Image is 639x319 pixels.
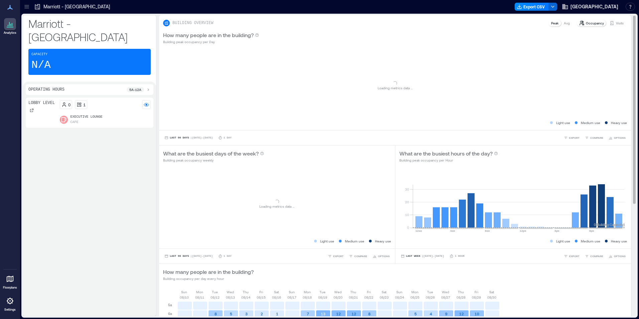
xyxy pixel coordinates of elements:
[411,289,418,295] p: Mon
[570,3,618,10] span: [GEOGRAPHIC_DATA]
[590,136,603,140] span: COMPARE
[410,295,419,300] p: 08/25
[245,312,248,316] text: 3
[168,302,172,308] p: 5a
[611,120,627,125] p: Heavy use
[414,312,417,316] text: 5
[180,295,189,300] p: 08/10
[28,87,65,92] p: Operating Hours
[31,52,47,57] p: Capacity
[163,39,259,44] p: Building peak occupancy per Day
[163,253,214,259] button: Last 90 Days |[DATE]-[DATE]
[303,295,312,300] p: 08/18
[163,31,254,39] p: How many people are in the building?
[31,59,51,72] p: N/A
[212,289,218,295] p: Tue
[168,311,172,316] p: 6a
[1,271,19,292] a: Floorplans
[584,134,605,141] button: COMPARE
[399,253,445,259] button: Last Week |[DATE]-[DATE]
[259,204,294,209] p: Loading metrics data ...
[163,157,264,163] p: Building peak occupancy weekly
[569,136,580,140] span: EXPORT
[472,295,481,300] p: 08/29
[475,289,478,295] p: Fri
[551,20,558,26] p: Peak
[396,289,402,295] p: Sun
[272,295,281,300] p: 08/16
[243,289,249,295] p: Thu
[352,312,356,316] text: 12
[458,289,464,295] p: Thu
[581,238,600,244] p: Medium use
[459,312,464,316] text: 12
[226,295,235,300] p: 08/13
[427,289,433,295] p: Tue
[241,295,250,300] p: 08/14
[224,136,232,140] p: 1 Day
[399,149,493,157] p: What are the busiest hours of the day?
[450,229,455,232] text: 4am
[590,254,603,258] span: COMPARE
[274,289,279,295] p: Sat
[71,120,79,125] p: Cafe
[354,254,367,258] span: COMPARE
[556,238,570,244] p: Light use
[336,312,341,316] text: 12
[554,229,559,232] text: 4pm
[562,253,581,259] button: EXPORT
[321,312,326,316] text: 13
[345,238,364,244] p: Medium use
[129,87,141,92] p: 5a - 12a
[607,134,627,141] button: OPTIONS
[455,254,465,258] p: 1 Hour
[614,254,626,258] span: OPTIONS
[378,254,390,258] span: OPTIONS
[441,295,450,300] p: 08/27
[556,120,570,125] p: Light use
[611,238,627,244] p: Heavy use
[163,134,214,141] button: Last 90 Days |[DATE]-[DATE]
[163,268,254,276] p: How many people are in the building?
[475,312,479,316] text: 10
[307,312,309,316] text: 7
[319,289,326,295] p: Tue
[375,238,391,244] p: Heavy use
[2,293,18,314] a: Settings
[43,3,110,10] p: Marriott - [GEOGRAPHIC_DATA]
[259,289,263,295] p: Fri
[380,295,389,300] p: 08/23
[367,289,371,295] p: Fri
[4,308,16,312] p: Settings
[382,289,386,295] p: Sat
[395,295,404,300] p: 08/24
[172,20,213,26] p: BUILDING OVERVIEW
[196,289,203,295] p: Mon
[589,229,594,232] text: 8pm
[586,20,604,26] p: Occupancy
[2,16,18,37] a: Analytics
[163,149,259,157] p: What are the busiest days of the week?
[287,295,296,300] p: 08/17
[276,312,278,316] text: 1
[304,289,311,295] p: Mon
[227,289,234,295] p: Wed
[405,200,409,204] tspan: 20
[584,253,605,259] button: COMPARE
[215,312,217,316] text: 8
[71,114,103,120] p: Executive Lounge
[181,289,187,295] p: Sun
[430,312,432,316] text: 4
[614,136,626,140] span: OPTIONS
[515,3,549,11] button: Export CSV
[334,295,343,300] p: 08/20
[520,229,526,232] text: 12pm
[581,120,600,125] p: Medium use
[364,295,373,300] p: 08/22
[378,85,413,91] p: Loading metrics data ...
[333,254,344,258] span: EXPORT
[415,229,422,232] text: 12am
[4,31,16,35] p: Analytics
[334,289,342,295] p: Wed
[28,100,55,106] p: Lobby Level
